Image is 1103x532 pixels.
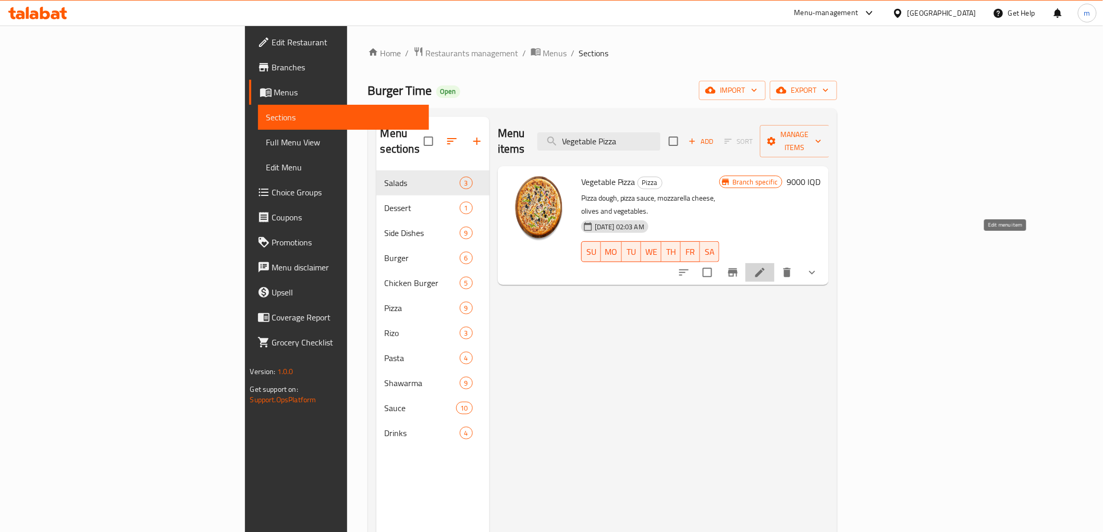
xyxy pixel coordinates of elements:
span: Version: [250,365,276,378]
span: Rizo [385,327,460,339]
span: Sections [579,47,609,59]
p: Pizza dough, pizza sauce, mozzarella cheese, olives and vegetables. [581,192,719,218]
span: TU [626,244,637,259]
div: items [460,302,473,314]
button: Add [684,133,718,150]
div: items [460,327,473,339]
a: Support.OpsPlatform [250,393,316,406]
div: Pasta4 [376,345,489,370]
span: Coverage Report [272,311,421,324]
a: Branches [249,55,429,80]
span: Dessert [385,202,460,214]
div: items [456,402,473,414]
span: Pasta [385,352,460,364]
span: 4 [460,353,472,363]
a: Upsell [249,280,429,305]
span: SU [586,244,597,259]
span: 9 [460,378,472,388]
span: Edit Menu [266,161,421,174]
span: Pizza [638,177,662,189]
span: 1 [460,203,472,213]
span: WE [645,244,657,259]
span: Select all sections [418,130,439,152]
button: SA [700,241,719,262]
div: Dessert1 [376,195,489,220]
nav: Menu sections [376,166,489,450]
input: search [537,132,660,151]
div: Pizza9 [376,295,489,320]
div: Pizza [385,302,460,314]
span: Open [436,87,460,96]
span: import [707,84,757,97]
div: Drinks4 [376,420,489,446]
span: 1.0.0 [277,365,293,378]
a: Full Menu View [258,130,429,155]
a: Choice Groups [249,180,429,205]
a: Menu disclaimer [249,255,429,280]
svg: Show Choices [806,266,818,279]
div: [GEOGRAPHIC_DATA] [908,7,976,19]
span: Sections [266,111,421,123]
span: Manage items [768,128,822,154]
div: items [460,427,473,439]
button: FR [681,241,700,262]
span: Side Dishes [385,227,460,239]
a: Promotions [249,230,429,255]
button: import [699,81,766,100]
span: Get support on: [250,382,298,396]
span: Sort sections [439,129,464,154]
div: items [460,202,473,214]
div: items [460,177,473,189]
a: Sections [258,105,429,130]
span: TH [666,244,677,259]
li: / [523,47,526,59]
span: [DATE] 02:03 AM [591,222,648,232]
div: items [460,252,473,264]
span: Select section [663,130,684,152]
span: SA [704,244,715,259]
span: Choice Groups [272,186,421,199]
span: Burger Time [368,79,432,102]
a: Grocery Checklist [249,330,429,355]
span: Grocery Checklist [272,336,421,349]
a: Coupons [249,205,429,230]
button: export [770,81,837,100]
div: Chicken Burger5 [376,270,489,295]
button: sort-choices [671,260,696,285]
span: Branch specific [728,177,782,187]
div: Side Dishes9 [376,220,489,245]
span: 5 [460,278,472,288]
span: Salads [385,177,460,189]
div: items [460,227,473,239]
span: Select to update [696,262,718,283]
span: 4 [460,428,472,438]
span: Menus [543,47,567,59]
span: Select section first [718,133,760,150]
span: Drinks [385,427,460,439]
button: TH [661,241,681,262]
span: Upsell [272,286,421,299]
span: MO [605,244,618,259]
li: / [571,47,575,59]
img: Vegetable Pizza [506,175,573,241]
div: Open [436,85,460,98]
span: FR [685,244,696,259]
span: m [1084,7,1090,19]
button: delete [775,260,800,285]
button: TU [622,241,641,262]
h6: 9000 IQD [787,175,820,189]
button: Branch-specific-item [720,260,745,285]
div: Sauce10 [376,395,489,420]
div: Shawarma [385,377,460,389]
span: Sauce [385,402,456,414]
div: Burger6 [376,245,489,270]
div: items [460,352,473,364]
a: Edit Restaurant [249,30,429,55]
span: Vegetable Pizza [581,174,635,190]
